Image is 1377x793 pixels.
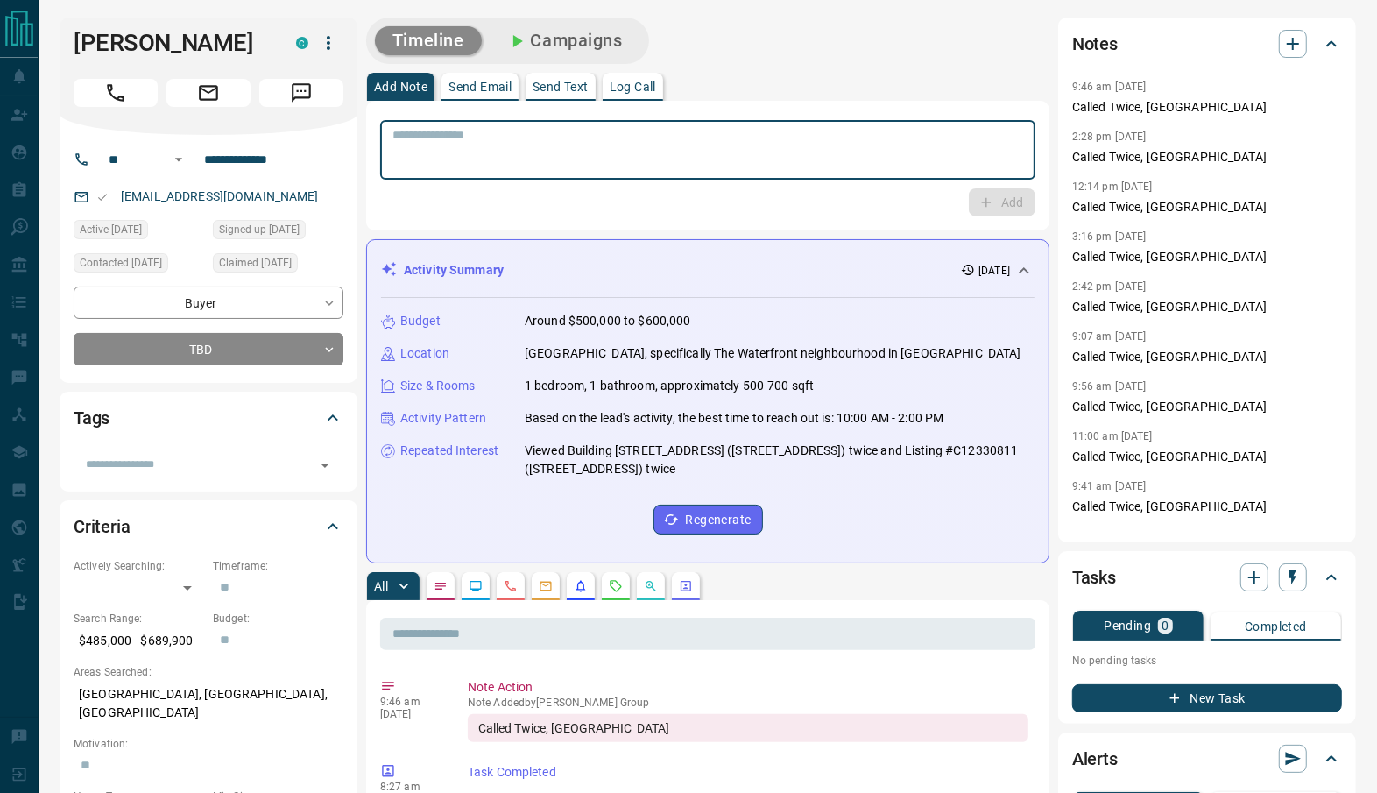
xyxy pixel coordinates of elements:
p: 11:00 am [DATE] [1072,430,1153,443]
p: No pending tasks [1072,648,1342,674]
p: [DATE] [380,708,441,720]
p: Task Completed [468,763,1028,782]
svg: Lead Browsing Activity [469,579,483,593]
p: 2:42 pm [DATE] [1072,280,1147,293]
svg: Requests [609,579,623,593]
span: Email [166,79,251,107]
div: Buyer [74,287,343,319]
p: Budget: [213,611,343,627]
svg: Agent Actions [679,579,693,593]
p: Budget [400,312,441,330]
p: Send Text [533,81,589,93]
p: [DATE] [978,263,1010,279]
svg: Opportunities [644,579,658,593]
svg: Email Valid [96,191,109,203]
p: 9:46 am [380,696,441,708]
p: Log Call [610,81,656,93]
p: Timeframe: [213,558,343,574]
p: Note Action [468,678,1028,697]
div: Tags [74,397,343,439]
p: Send Email [448,81,512,93]
div: Tue Aug 12 2025 [74,253,204,278]
span: Signed up [DATE] [219,221,300,238]
p: 3:16 pm [DATE] [1072,230,1147,243]
p: Based on the lead's activity, the best time to reach out is: 10:00 AM - 2:00 PM [525,409,943,428]
p: $485,000 - $689,900 [74,627,204,655]
svg: Calls [504,579,518,593]
p: 10:14 am [DATE] [1072,530,1153,542]
div: Wed Aug 20 2025 [74,220,204,244]
p: [GEOGRAPHIC_DATA], [GEOGRAPHIC_DATA], [GEOGRAPHIC_DATA] [74,680,343,727]
p: Add Note [374,81,427,93]
p: Called Twice, [GEOGRAPHIC_DATA] [1072,498,1342,516]
p: Called Twice, [GEOGRAPHIC_DATA] [1072,448,1342,466]
div: Alerts [1072,738,1342,780]
div: Notes [1072,23,1342,65]
button: New Task [1072,684,1342,712]
p: 12:14 pm [DATE] [1072,181,1153,193]
h2: Notes [1072,30,1118,58]
div: Tue Aug 12 2025 [213,220,343,244]
p: Motivation: [74,736,343,752]
p: Actively Searching: [74,558,204,574]
p: Activity Pattern [400,409,486,428]
p: Pending [1104,620,1151,632]
p: 2:28 pm [DATE] [1072,131,1147,143]
h1: [PERSON_NAME] [74,29,270,57]
span: Call [74,79,158,107]
p: Called Twice, [GEOGRAPHIC_DATA] [1072,248,1342,266]
svg: Emails [539,579,553,593]
span: Message [259,79,343,107]
svg: Notes [434,579,448,593]
div: Called Twice, [GEOGRAPHIC_DATA] [468,714,1028,742]
button: Campaigns [489,26,640,55]
p: All [374,580,388,592]
p: Called Twice, [GEOGRAPHIC_DATA] [1072,348,1342,366]
p: 9:46 am [DATE] [1072,81,1147,93]
div: Activity Summary[DATE] [381,254,1035,287]
p: Repeated Interest [400,442,498,460]
p: Around $500,000 to $600,000 [525,312,691,330]
button: Timeline [375,26,482,55]
p: 8:27 am [380,781,441,793]
button: Open [313,453,337,478]
p: 9:07 am [DATE] [1072,330,1147,343]
p: 9:56 am [DATE] [1072,380,1147,393]
p: Called Twice, [GEOGRAPHIC_DATA] [1072,398,1342,416]
span: Contacted [DATE] [80,254,162,272]
div: Criteria [74,506,343,548]
button: Open [168,149,189,170]
p: 1 bedroom, 1 bathroom, approximately 500-700 sqft [525,377,814,395]
p: Location [400,344,449,363]
p: 0 [1162,620,1169,632]
p: Size & Rooms [400,377,476,395]
p: Called Twice, [GEOGRAPHIC_DATA] [1072,148,1342,166]
svg: Listing Alerts [574,579,588,593]
p: Completed [1245,620,1307,633]
h2: Tags [74,404,109,432]
div: Tasks [1072,556,1342,598]
div: TBD [74,333,343,365]
p: Search Range: [74,611,204,627]
a: [EMAIL_ADDRESS][DOMAIN_NAME] [121,189,319,203]
p: Note Added by [PERSON_NAME] Group [468,697,1028,709]
span: Active [DATE] [80,221,142,238]
span: Claimed [DATE] [219,254,292,272]
p: Activity Summary [404,261,504,280]
p: Areas Searched: [74,664,343,680]
p: [GEOGRAPHIC_DATA], specifically The Waterfront neighbourhood in [GEOGRAPHIC_DATA] [525,344,1021,363]
div: Tue Aug 12 2025 [213,253,343,278]
p: Viewed Building [STREET_ADDRESS] ([STREET_ADDRESS]) twice and Listing #C12330811 ([STREET_ADDRESS... [525,442,1035,478]
p: Called Twice, [GEOGRAPHIC_DATA] [1072,198,1342,216]
div: condos.ca [296,37,308,49]
p: 9:41 am [DATE] [1072,480,1147,492]
h2: Alerts [1072,745,1118,773]
p: Called Twice, [GEOGRAPHIC_DATA] [1072,98,1342,117]
h2: Criteria [74,513,131,541]
button: Regenerate [653,505,763,535]
p: Called Twice, [GEOGRAPHIC_DATA] [1072,298,1342,316]
h2: Tasks [1072,563,1116,591]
